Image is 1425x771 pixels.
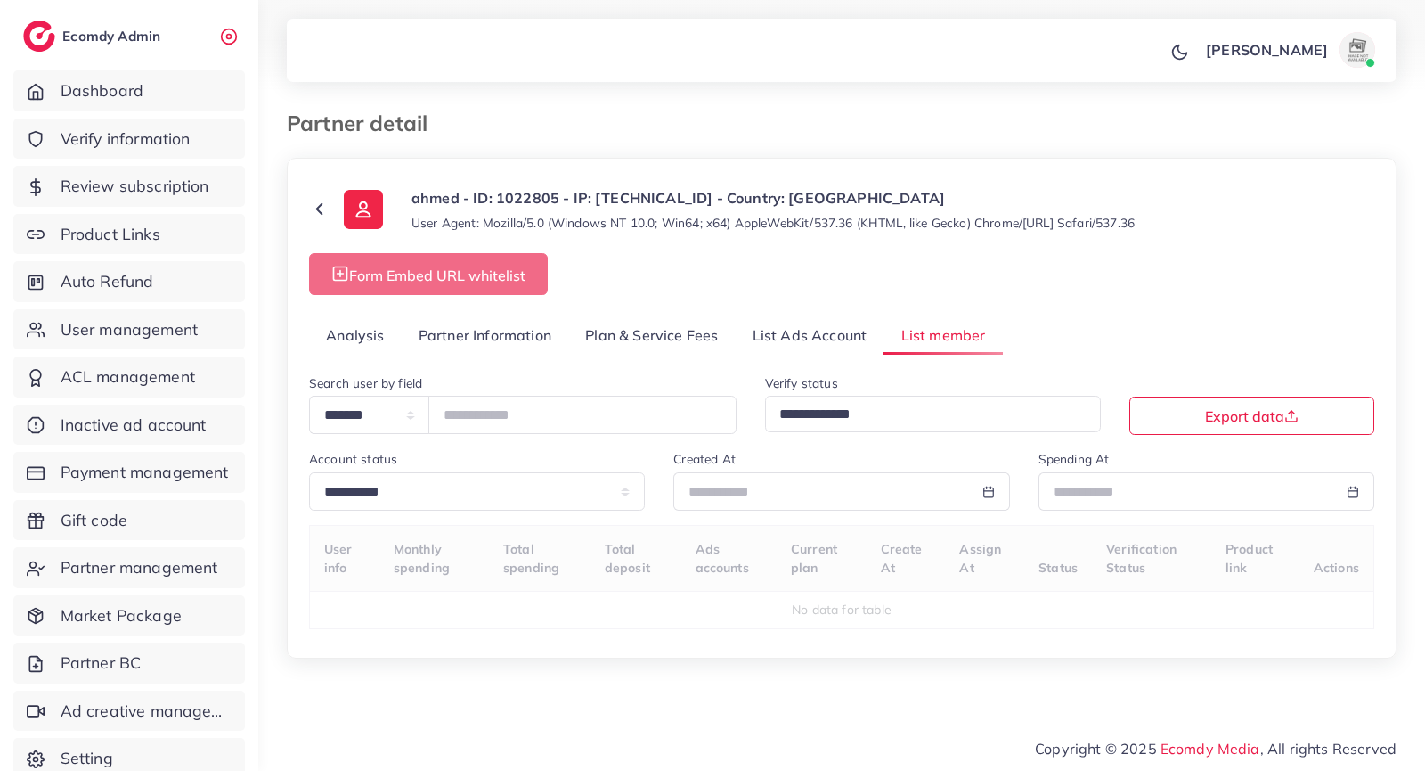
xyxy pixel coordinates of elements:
img: logo [23,21,55,52]
a: Verify information [13,119,245,160]
span: Auto Refund [61,270,154,293]
span: Ad creative management [61,700,232,723]
a: User management [13,309,245,350]
a: Partner BC [13,643,245,684]
a: Review subscription [13,166,245,207]
label: Verify status [765,374,838,392]
span: Setting [61,747,113,770]
a: Inactive ad account [13,405,245,446]
div: Search for option [765,396,1101,432]
a: logoEcomdy Admin [23,21,165,52]
p: [PERSON_NAME] [1206,39,1328,61]
span: Verify information [61,127,191,151]
span: User management [61,318,198,341]
a: Partner management [13,547,245,588]
span: ACL management [61,365,195,389]
img: ic-user-info.36bf1079.svg [344,190,383,229]
a: Plan & Service Fees [568,316,735,355]
h2: Ecomdy Admin [62,28,165,45]
a: Partner Information [402,316,568,355]
p: ahmed - ID: 1022805 - IP: [TECHNICAL_ID] - Country: [GEOGRAPHIC_DATA] [411,187,1135,209]
a: Payment management [13,452,245,493]
img: avatar [1339,32,1375,68]
small: User Agent: Mozilla/5.0 (Windows NT 10.0; Win64; x64) AppleWebKit/537.36 (KHTML, like Gecko) Chro... [411,214,1135,232]
input: Search for option [773,401,1078,429]
a: Market Package [13,595,245,636]
a: Ecomdy Media [1160,740,1260,758]
span: Partner BC [61,652,142,675]
span: Dashboard [61,79,143,103]
a: Auto Refund [13,261,245,302]
a: ACL management [13,357,245,398]
a: Product Links [13,214,245,255]
span: Export data [1205,409,1299,423]
span: Payment management [61,461,229,484]
label: Spending At [1038,450,1110,468]
span: Partner management [61,556,218,579]
button: Form Embed URL whitelist [309,253,548,295]
label: Created At [673,450,736,468]
span: Inactive ad account [61,414,207,437]
a: [PERSON_NAME]avatar [1196,32,1382,68]
span: Copyright © 2025 [1035,738,1396,759]
a: Ad creative management [13,691,245,732]
span: Gift code [61,509,127,532]
button: Export data [1129,397,1374,435]
span: Market Package [61,604,182,627]
span: Review subscription [61,175,209,198]
a: Analysis [309,316,402,355]
label: Account status [309,450,397,468]
a: List Ads Account [736,316,884,355]
a: Gift code [13,500,245,541]
span: Product Links [61,223,160,246]
span: , All rights Reserved [1260,738,1396,759]
h3: Partner detail [287,111,442,136]
a: Dashboard [13,70,245,111]
a: List member [883,316,1002,355]
label: Search user by field [309,374,422,392]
